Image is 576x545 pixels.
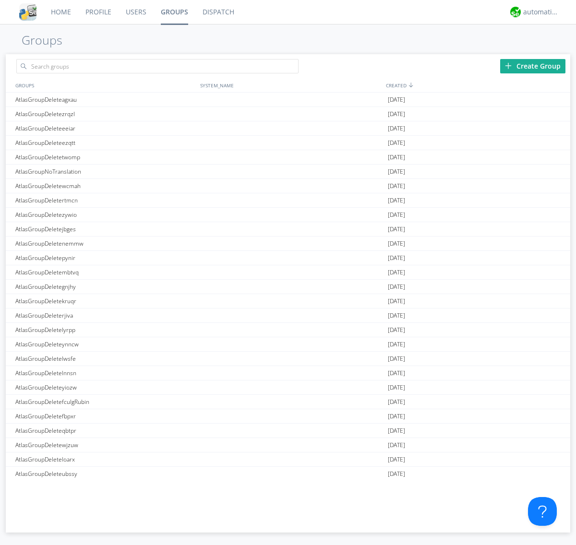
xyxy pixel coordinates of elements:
[388,193,405,208] span: [DATE]
[13,150,198,164] div: AtlasGroupDeletetwomp
[388,265,405,280] span: [DATE]
[510,7,521,17] img: d2d01cd9b4174d08988066c6d424eccd
[388,93,405,107] span: [DATE]
[6,424,570,438] a: AtlasGroupDeleteqbtpr[DATE]
[6,136,570,150] a: AtlasGroupDeleteezqtt[DATE]
[13,424,198,438] div: AtlasGroupDeleteqbtpr
[13,294,198,308] div: AtlasGroupDeletekruqr
[13,352,198,366] div: AtlasGroupDeletelwsfe
[6,294,570,308] a: AtlasGroupDeletekruqr[DATE]
[388,352,405,366] span: [DATE]
[388,409,405,424] span: [DATE]
[198,78,384,92] div: SYSTEM_NAME
[6,237,570,251] a: AtlasGroupDeletenemmw[DATE]
[388,395,405,409] span: [DATE]
[16,59,299,73] input: Search groups
[6,366,570,380] a: AtlasGroupDeletelnnsn[DATE]
[13,409,198,423] div: AtlasGroupDeletefbpxr
[6,409,570,424] a: AtlasGroupDeletefbpxr[DATE]
[500,59,565,73] div: Create Group
[388,467,405,481] span: [DATE]
[6,107,570,121] a: AtlasGroupDeletezrqzl[DATE]
[388,179,405,193] span: [DATE]
[13,165,198,178] div: AtlasGroupNoTranslation
[505,62,512,69] img: plus.svg
[388,136,405,150] span: [DATE]
[13,78,195,92] div: GROUPS
[13,107,198,121] div: AtlasGroupDeletezrqzl
[13,467,198,481] div: AtlasGroupDeleteubssy
[13,280,198,294] div: AtlasGroupDeletegnjhy
[6,193,570,208] a: AtlasGroupDeletertmcn[DATE]
[6,93,570,107] a: AtlasGroupDeleteagxau[DATE]
[6,280,570,294] a: AtlasGroupDeletegnjhy[DATE]
[13,323,198,337] div: AtlasGroupDeletelyrpp
[388,150,405,165] span: [DATE]
[13,121,198,135] div: AtlasGroupDeleteeeiar
[388,237,405,251] span: [DATE]
[388,294,405,308] span: [DATE]
[6,265,570,280] a: AtlasGroupDeletembtvq[DATE]
[6,251,570,265] a: AtlasGroupDeletepynir[DATE]
[6,395,570,409] a: AtlasGroupDeletefculgRubin[DATE]
[6,179,570,193] a: AtlasGroupDeletewcmah[DATE]
[388,107,405,121] span: [DATE]
[6,165,570,179] a: AtlasGroupNoTranslation[DATE]
[6,467,570,481] a: AtlasGroupDeleteubssy[DATE]
[13,452,198,466] div: AtlasGroupDeleteloarx
[6,352,570,366] a: AtlasGroupDeletelwsfe[DATE]
[388,222,405,237] span: [DATE]
[6,337,570,352] a: AtlasGroupDeleteynncw[DATE]
[388,323,405,337] span: [DATE]
[384,78,570,92] div: CREATED
[13,251,198,265] div: AtlasGroupDeletepynir
[13,193,198,207] div: AtlasGroupDeletertmcn
[6,380,570,395] a: AtlasGroupDeleteyiozw[DATE]
[13,337,198,351] div: AtlasGroupDeleteynncw
[13,308,198,322] div: AtlasGroupDeleterjiva
[6,323,570,337] a: AtlasGroupDeletelyrpp[DATE]
[13,222,198,236] div: AtlasGroupDeletejbges
[19,3,36,21] img: cddb5a64eb264b2086981ab96f4c1ba7
[6,208,570,222] a: AtlasGroupDeletezywio[DATE]
[6,222,570,237] a: AtlasGroupDeletejbges[DATE]
[388,308,405,323] span: [DATE]
[6,452,570,467] a: AtlasGroupDeleteloarx[DATE]
[13,380,198,394] div: AtlasGroupDeleteyiozw
[388,165,405,179] span: [DATE]
[388,337,405,352] span: [DATE]
[388,121,405,136] span: [DATE]
[523,7,559,17] div: automation+atlas
[13,366,198,380] div: AtlasGroupDeletelnnsn
[13,265,198,279] div: AtlasGroupDeletembtvq
[388,380,405,395] span: [DATE]
[388,251,405,265] span: [DATE]
[6,438,570,452] a: AtlasGroupDeletewjzuw[DATE]
[13,237,198,250] div: AtlasGroupDeletenemmw
[6,121,570,136] a: AtlasGroupDeleteeeiar[DATE]
[13,93,198,107] div: AtlasGroupDeleteagxau
[6,150,570,165] a: AtlasGroupDeletetwomp[DATE]
[13,136,198,150] div: AtlasGroupDeleteezqtt
[388,438,405,452] span: [DATE]
[13,208,198,222] div: AtlasGroupDeletezywio
[388,366,405,380] span: [DATE]
[13,395,198,409] div: AtlasGroupDeletefculgRubin
[528,497,557,526] iframe: Toggle Customer Support
[13,438,198,452] div: AtlasGroupDeletewjzuw
[388,424,405,438] span: [DATE]
[388,452,405,467] span: [DATE]
[6,308,570,323] a: AtlasGroupDeleterjiva[DATE]
[13,179,198,193] div: AtlasGroupDeletewcmah
[388,280,405,294] span: [DATE]
[388,208,405,222] span: [DATE]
